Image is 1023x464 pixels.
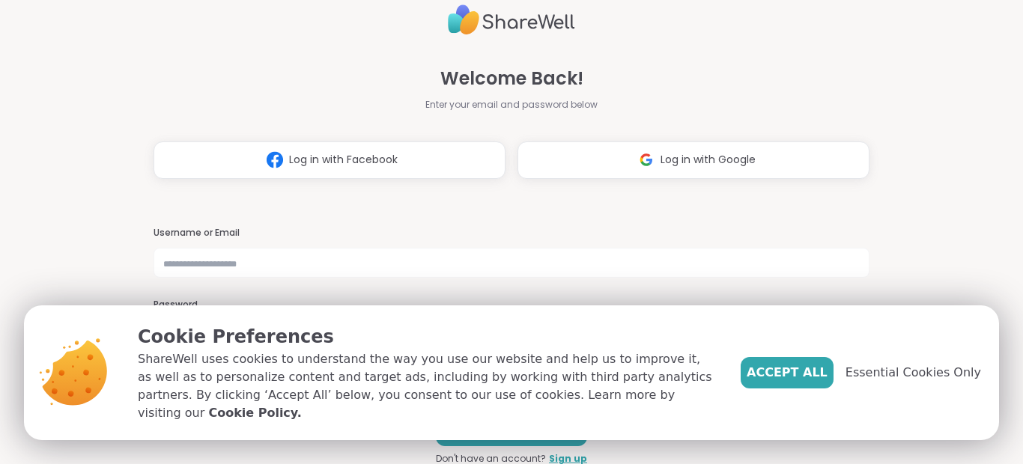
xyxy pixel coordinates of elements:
button: Log in with Facebook [154,141,506,179]
h3: Password [154,299,869,311]
span: Essential Cookies Only [846,364,981,382]
span: Log in with Facebook [289,152,398,168]
p: ShareWell uses cookies to understand the way you use our website and help us to improve it, as we... [138,350,717,422]
button: Accept All [741,357,834,388]
button: Log in with Google [517,141,869,179]
p: Cookie Preferences [138,323,717,350]
span: Enter your email and password below [425,98,598,112]
h3: Username or Email [154,227,869,239]
img: ShareWell Logomark [261,146,289,174]
a: Cookie Policy. [208,404,301,422]
span: Log in with Google [661,152,756,168]
span: Welcome Back! [440,65,583,92]
img: ShareWell Logomark [632,146,661,174]
span: Accept All [747,364,828,382]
